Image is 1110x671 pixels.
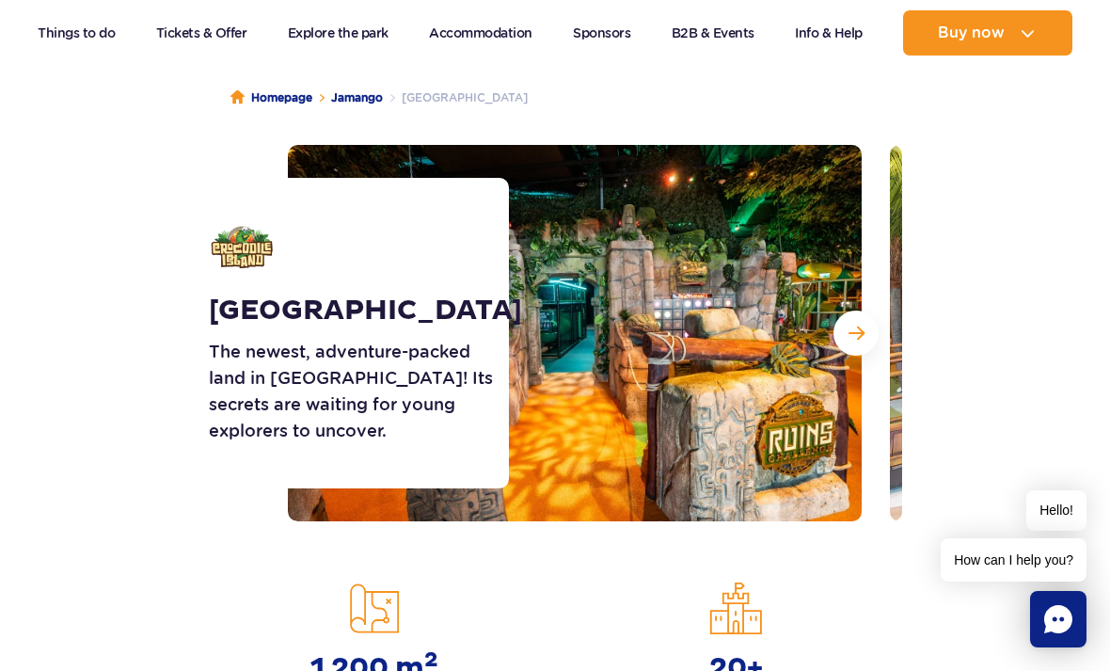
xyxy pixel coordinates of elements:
[209,294,494,328] h1: [GEOGRAPHIC_DATA]
[156,10,247,56] a: Tickets & Offer
[938,24,1005,41] span: Buy now
[941,538,1086,582] span: How can I help you?
[795,10,863,56] a: Info & Help
[1026,490,1086,531] span: Hello!
[38,10,115,56] a: Things to do
[230,88,312,107] a: Homepage
[288,10,388,56] a: Explore the park
[429,10,532,56] a: Accommodation
[573,10,630,56] a: Sponsors
[1030,591,1086,647] div: Chat
[833,311,879,356] button: Next slide
[903,10,1072,56] button: Buy now
[383,88,528,107] li: [GEOGRAPHIC_DATA]
[672,10,754,56] a: B2B & Events
[209,339,494,444] p: The newest, adventure-packed land in [GEOGRAPHIC_DATA]! Its secrets are waiting for young explore...
[331,88,383,107] a: Jamango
